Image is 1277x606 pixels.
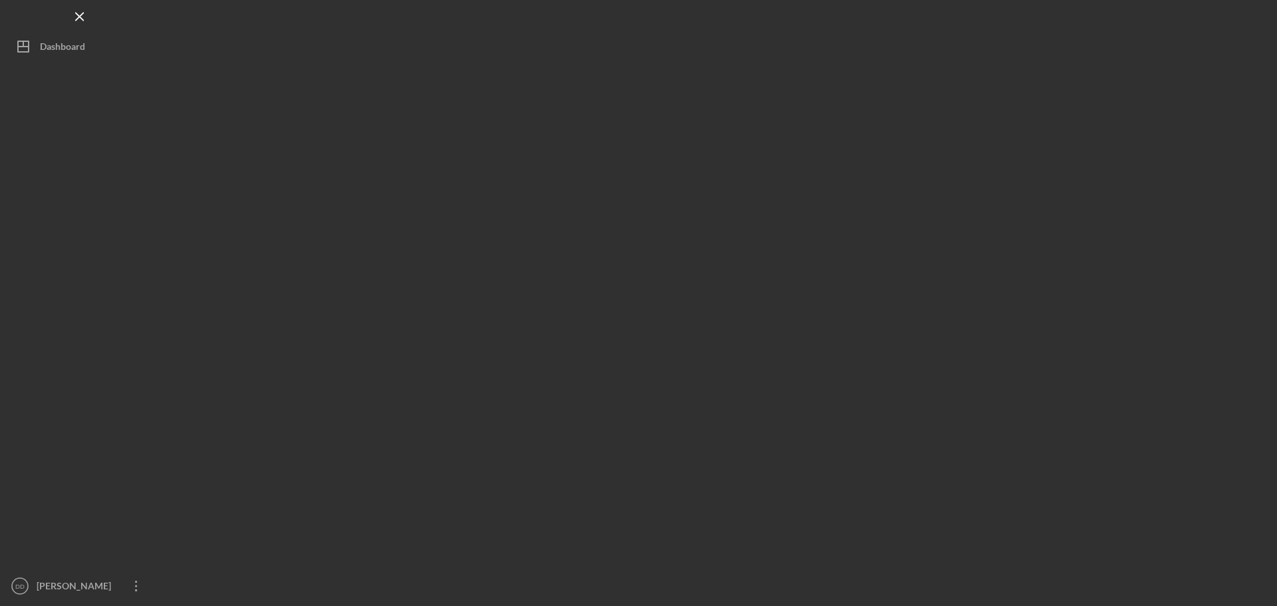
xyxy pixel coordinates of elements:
[7,33,153,60] button: Dashboard
[15,583,25,590] text: DD
[7,573,153,599] button: DD[PERSON_NAME]
[33,573,120,603] div: [PERSON_NAME]
[40,33,85,63] div: Dashboard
